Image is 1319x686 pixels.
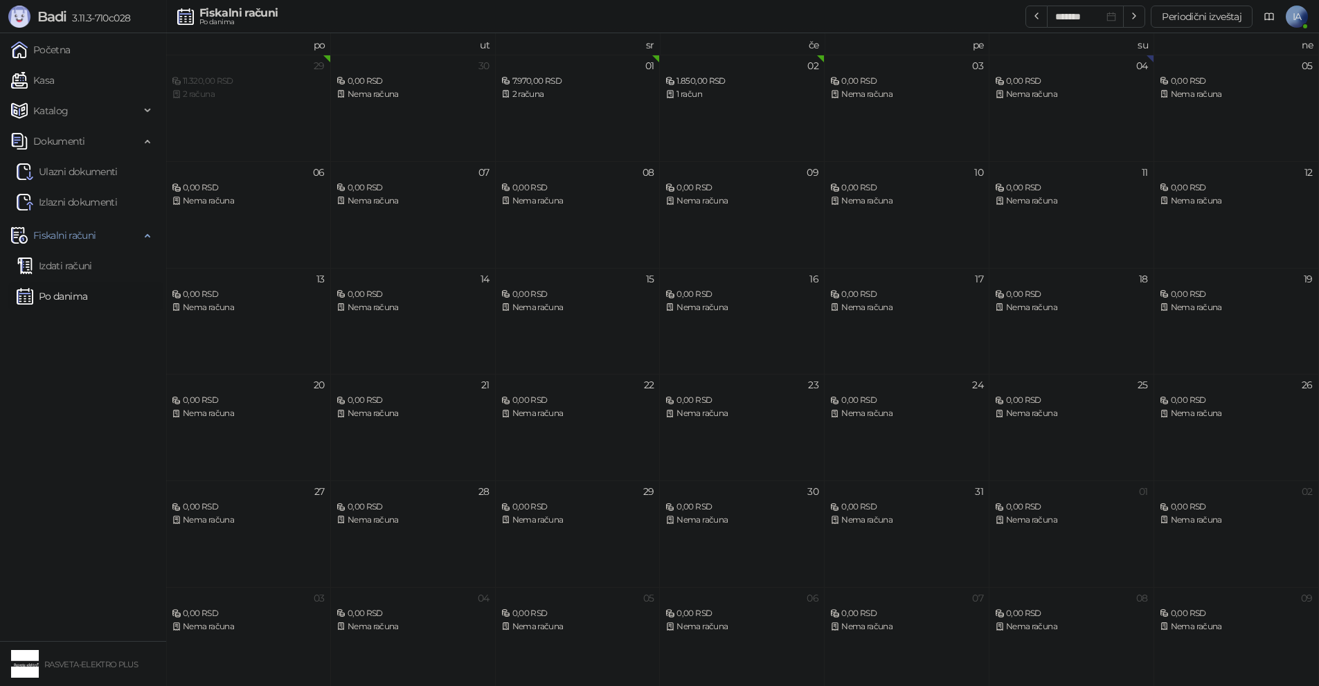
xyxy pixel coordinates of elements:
div: 0,00 RSD [1160,500,1313,514]
div: 0,00 RSD [830,181,983,195]
td: 2025-10-10 [825,161,989,268]
td: 2025-10-21 [331,374,496,480]
div: 0,00 RSD [172,500,325,514]
div: 24 [972,380,983,390]
td: 2025-10-09 [660,161,825,268]
div: 0,00 RSD [337,500,490,514]
th: ut [331,33,496,55]
div: 0,00 RSD [172,394,325,407]
td: 2025-10-06 [166,161,331,268]
td: 2025-10-15 [496,268,661,374]
div: 0,00 RSD [830,500,983,514]
div: 30 [478,61,490,71]
div: Nema računa [501,514,654,527]
td: 2025-10-31 [825,480,989,587]
td: 2025-09-29 [166,55,331,161]
td: 2025-10-13 [166,268,331,374]
div: 23 [808,380,818,390]
div: 09 [807,168,818,177]
div: 07 [478,168,490,177]
img: Ulazni dokumenti [17,163,33,180]
img: Logo [8,6,30,28]
div: 0,00 RSD [995,75,1148,88]
div: Nema računa [995,195,1148,208]
div: Nema računa [995,88,1148,101]
div: 21 [481,380,490,390]
td: 2025-10-28 [331,480,496,587]
div: 01 [645,61,654,71]
td: 2025-11-02 [1154,480,1319,587]
div: 11.320,00 RSD [172,75,325,88]
div: 0,00 RSD [1160,75,1313,88]
td: 2025-10-05 [1154,55,1319,161]
div: 20 [314,380,325,390]
div: 0,00 RSD [172,288,325,301]
div: 28 [478,487,490,496]
div: Nema računa [830,88,983,101]
td: 2025-10-17 [825,268,989,374]
div: 0,00 RSD [501,394,654,407]
div: 02 [807,61,818,71]
div: Nema računa [337,514,490,527]
div: 0,00 RSD [172,607,325,620]
td: 2025-10-23 [660,374,825,480]
div: 0,00 RSD [665,394,818,407]
div: 0,00 RSD [501,500,654,514]
div: Po danima [199,19,278,26]
a: Izlazni dokumenti [17,188,117,216]
span: Badi [37,8,66,25]
div: 0,00 RSD [830,75,983,88]
div: Nema računa [995,514,1148,527]
img: 64x64-companyLogo-4c9eac63-00ad-485c-9b48-57f283827d2d.png [11,650,39,678]
td: 2025-10-03 [825,55,989,161]
td: 2025-10-27 [166,480,331,587]
td: 2025-10-11 [989,161,1154,268]
div: 16 [809,274,818,284]
td: 2025-10-07 [331,161,496,268]
div: Nema računa [995,301,1148,314]
div: 08 [1136,593,1148,603]
div: Nema računa [337,88,490,101]
div: 0,00 RSD [665,288,818,301]
td: 2025-10-29 [496,480,661,587]
div: Nema računa [665,301,818,314]
div: 1.850,00 RSD [665,75,818,88]
span: Dokumenti [33,127,84,155]
div: 2 računa [501,88,654,101]
div: 08 [643,168,654,177]
div: 31 [975,487,983,496]
div: Nema računa [1160,195,1313,208]
div: 0,00 RSD [665,607,818,620]
div: Nema računa [1160,514,1313,527]
div: 06 [313,168,325,177]
div: Nema računa [172,514,325,527]
div: Nema računa [830,620,983,633]
div: 0,00 RSD [665,500,818,514]
div: 0,00 RSD [830,288,983,301]
div: Nema računa [665,407,818,420]
div: 7.970,00 RSD [501,75,654,88]
div: Nema računa [337,195,490,208]
div: 29 [643,487,654,496]
div: 2 računa [172,88,325,101]
div: Nema računa [172,195,325,208]
div: 0,00 RSD [172,181,325,195]
div: 0,00 RSD [1160,288,1313,301]
div: 27 [314,487,325,496]
span: Fiskalni računi [33,222,96,249]
td: 2025-09-30 [331,55,496,161]
div: 09 [1301,593,1313,603]
div: Nema računa [1160,620,1313,633]
div: 13 [316,274,325,284]
a: Kasa [11,66,54,94]
div: Nema računa [172,620,325,633]
td: 2025-10-24 [825,374,989,480]
td: 2025-11-01 [989,480,1154,587]
th: pe [825,33,989,55]
div: Nema računa [337,301,490,314]
div: Nema računa [172,301,325,314]
th: su [989,33,1154,55]
div: 14 [481,274,490,284]
div: Nema računa [501,195,654,208]
div: 0,00 RSD [337,181,490,195]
